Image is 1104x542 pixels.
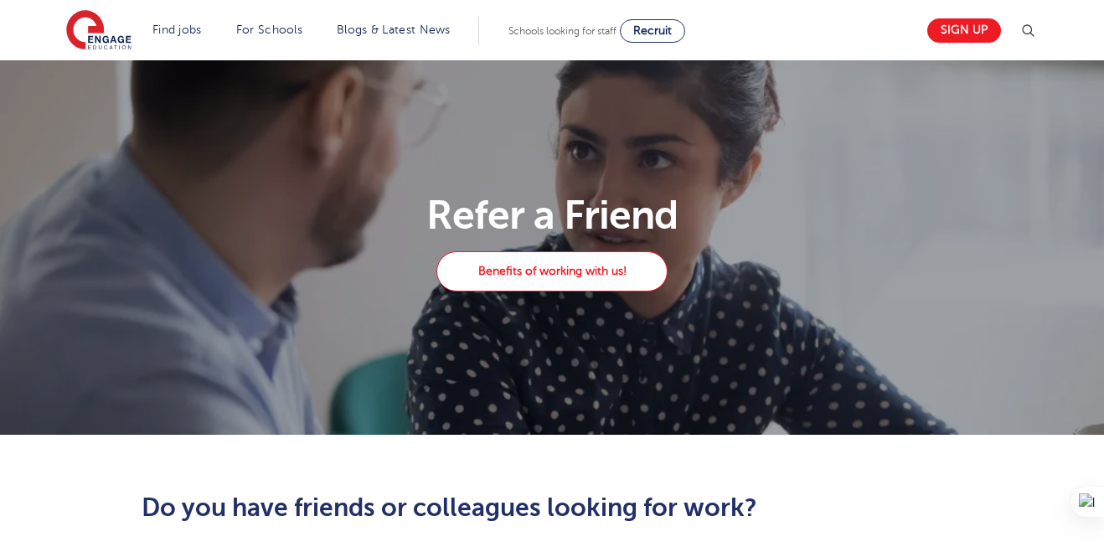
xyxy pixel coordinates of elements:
[236,23,302,36] a: For Schools
[508,25,616,37] span: Schools looking for staff
[152,23,202,36] a: Find jobs
[142,493,963,522] h2: Do you have friends or colleagues looking for work?
[633,24,672,37] span: Recruit
[57,195,1048,235] h1: Refer a Friend
[436,251,668,292] a: Benefits of working with us!
[337,23,451,36] a: Blogs & Latest News
[620,19,685,43] a: Recruit
[66,10,132,52] img: Engage Education
[927,18,1001,43] a: Sign up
